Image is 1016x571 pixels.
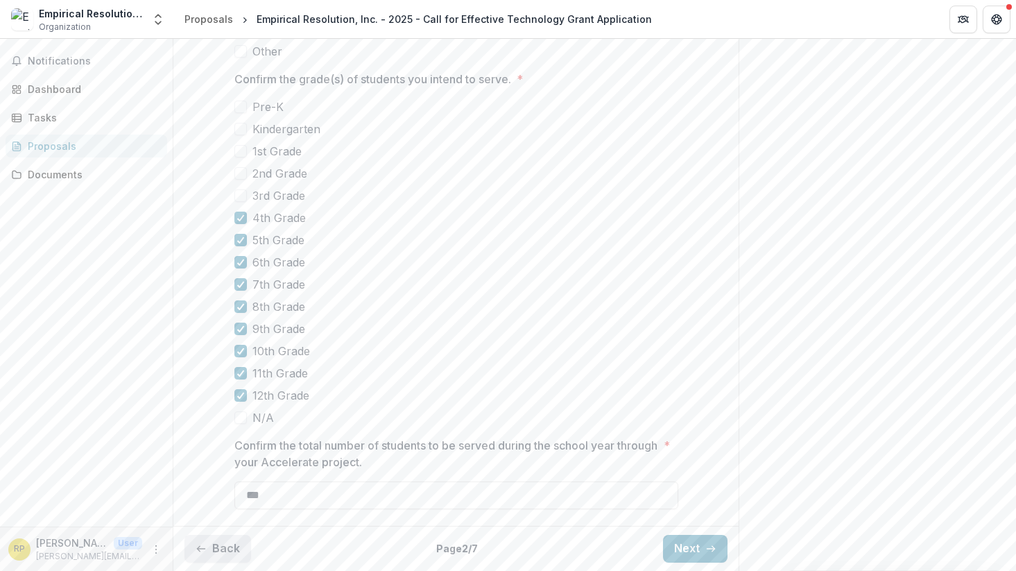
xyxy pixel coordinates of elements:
p: Confirm the grade(s) of students you intend to serve. [234,71,511,87]
a: Proposals [6,135,167,157]
a: Dashboard [6,78,167,101]
p: User [114,537,142,549]
span: 7th Grade [252,276,305,293]
p: [PERSON_NAME][EMAIL_ADDRESS][PERSON_NAME][DOMAIN_NAME] [36,550,142,563]
div: Tasks [28,110,156,125]
span: 9th Grade [252,321,305,337]
span: N/A [252,409,274,426]
span: 10th Grade [252,343,310,359]
button: Next [663,535,727,563]
span: 8th Grade [252,298,305,315]
p: Page 2 / 7 [436,541,478,556]
span: 6th Grade [252,254,305,271]
div: Documents [28,167,156,182]
button: Get Help [983,6,1010,33]
a: Documents [6,163,167,186]
button: Back [184,535,251,563]
button: More [148,541,164,558]
div: Empirical Resolution, Inc. [39,6,143,21]
span: Organization [39,21,91,33]
p: Confirm the total number of students to be served during the school year through your Accelerate ... [234,437,658,470]
span: Kindergarten [252,121,320,137]
span: 4th Grade [252,210,306,226]
span: 2nd Grade [252,165,307,182]
span: 12th Grade [252,387,309,404]
span: Other [252,43,282,60]
button: Partners [949,6,977,33]
span: 11th Grade [252,365,308,382]
p: [PERSON_NAME] [36,536,108,550]
a: Tasks [6,106,167,129]
span: 1st Grade [252,143,302,160]
span: 5th Grade [252,232,304,248]
img: Empirical Resolution, Inc. [11,8,33,31]
div: Proposals [28,139,156,153]
button: Notifications [6,50,167,72]
a: Proposals [179,9,239,29]
span: 3rd Grade [252,187,305,204]
div: Rachel Phillips [14,545,25,554]
div: Empirical Resolution, Inc. - 2025 - Call for Effective Technology Grant Application [257,12,652,26]
nav: breadcrumb [179,9,657,29]
span: Pre-K [252,99,284,115]
div: Dashboard [28,82,156,96]
div: Proposals [184,12,233,26]
button: Open entity switcher [148,6,168,33]
span: Notifications [28,56,162,67]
